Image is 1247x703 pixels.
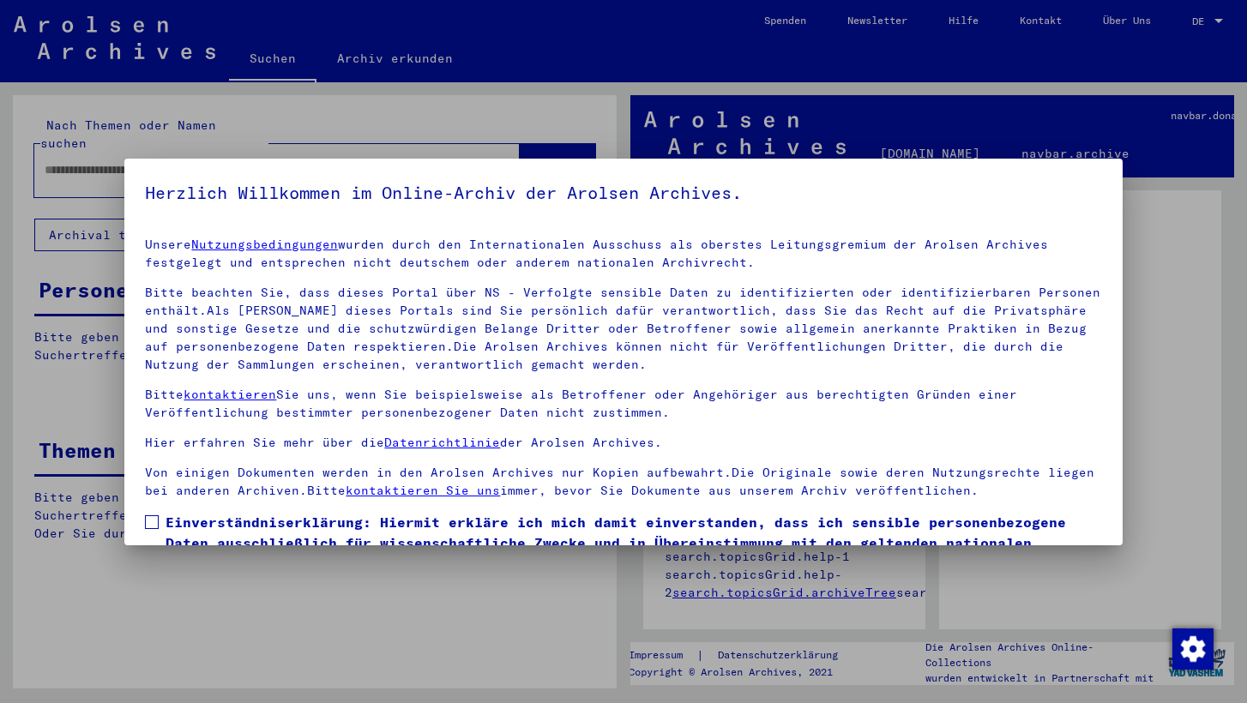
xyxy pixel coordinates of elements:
h5: Herzlich Willkommen im Online-Archiv der Arolsen Archives. [145,179,1101,207]
p: Bitte beachten Sie, dass dieses Portal über NS - Verfolgte sensible Daten zu identifizierten oder... [145,284,1101,374]
p: Hier erfahren Sie mehr über die der Arolsen Archives. [145,434,1101,452]
a: kontaktieren [184,387,276,402]
p: Von einigen Dokumenten werden in den Arolsen Archives nur Kopien aufbewahrt.Die Originale sowie d... [145,464,1101,500]
p: Unsere wurden durch den Internationalen Ausschuss als oberstes Leitungsgremium der Arolsen Archiv... [145,236,1101,272]
a: kontaktieren Sie uns [346,483,500,498]
p: Bitte Sie uns, wenn Sie beispielsweise als Betroffener oder Angehöriger aus berechtigten Gründen ... [145,386,1101,422]
a: Nutzungsbedingungen [191,237,338,252]
img: Zustimmung ändern [1172,628,1214,670]
span: Einverständniserklärung: Hiermit erkläre ich mich damit einverstanden, dass ich sensible personen... [166,512,1101,594]
div: Zustimmung ändern [1172,628,1213,669]
a: Datenrichtlinie [384,435,500,450]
